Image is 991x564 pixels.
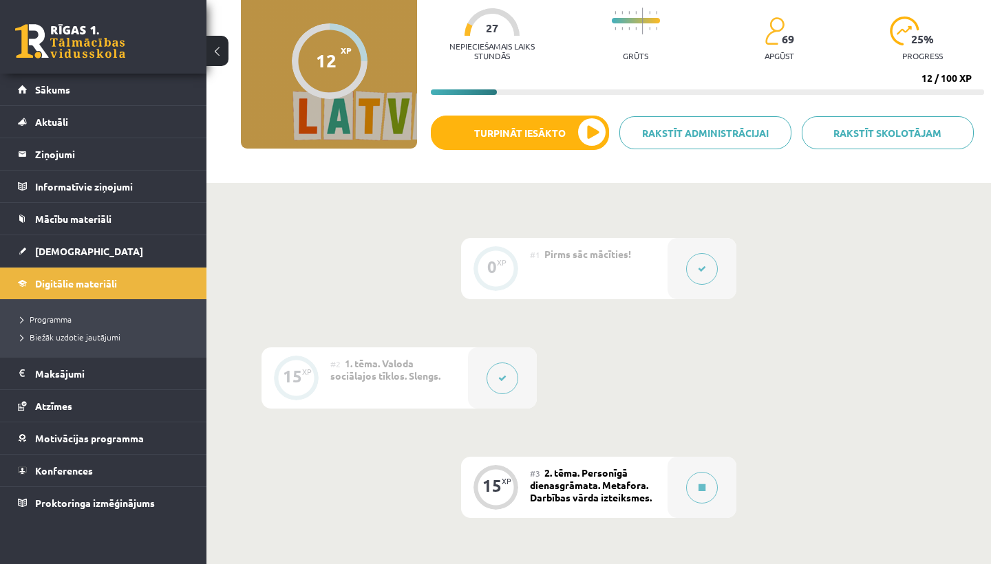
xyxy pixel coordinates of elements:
[35,116,68,128] span: Aktuāli
[18,74,189,105] a: Sākums
[482,479,502,492] div: 15
[615,11,616,14] img: icon-short-line-57e1e144782c952c97e751825c79c345078a6d821885a25fce030b3d8c18986b.svg
[18,455,189,486] a: Konferences
[431,41,554,61] p: Nepieciešamais laiks stundās
[35,245,143,257] span: [DEMOGRAPHIC_DATA]
[18,171,189,202] a: Informatīvie ziņojumi
[621,11,623,14] img: icon-short-line-57e1e144782c952c97e751825c79c345078a6d821885a25fce030b3d8c18986b.svg
[35,213,111,225] span: Mācību materiāli
[18,268,189,299] a: Digitālie materiāli
[18,390,189,422] a: Atzīmes
[35,464,93,477] span: Konferences
[330,358,341,369] span: #2
[530,249,540,260] span: #1
[18,106,189,138] a: Aktuāli
[302,368,312,376] div: XP
[765,17,785,45] img: students-c634bb4e5e11cddfef0936a35e636f08e4e9abd3cc4e673bd6f9a4125e45ecb1.svg
[18,203,189,235] a: Mācību materiāli
[544,248,631,260] span: Pirms sāc mācīties!
[18,422,189,454] a: Motivācijas programma
[35,83,70,96] span: Sākums
[623,51,648,61] p: Grūts
[502,477,511,485] div: XP
[621,27,623,30] img: icon-short-line-57e1e144782c952c97e751825c79c345078a6d821885a25fce030b3d8c18986b.svg
[902,51,943,61] p: progress
[782,33,794,45] span: 69
[35,277,117,290] span: Digitālie materiāli
[635,11,637,14] img: icon-short-line-57e1e144782c952c97e751825c79c345078a6d821885a25fce030b3d8c18986b.svg
[18,235,189,267] a: [DEMOGRAPHIC_DATA]
[642,8,643,34] img: icon-long-line-d9ea69661e0d244f92f715978eff75569469978d946b2353a9bb055b3ed8787d.svg
[283,370,302,382] div: 15
[330,357,440,382] span: 1. tēma. Valoda sociālajos tīklos. Slengs.
[649,11,650,14] img: icon-short-line-57e1e144782c952c97e751825c79c345078a6d821885a25fce030b3d8c18986b.svg
[765,51,794,61] p: apgūst
[619,116,791,149] a: Rakstīt administrācijai
[21,314,72,325] span: Programma
[487,261,497,273] div: 0
[35,358,189,389] legend: Maksājumi
[35,171,189,202] legend: Informatīvie ziņojumi
[316,50,337,71] div: 12
[656,27,657,30] img: icon-short-line-57e1e144782c952c97e751825c79c345078a6d821885a25fce030b3d8c18986b.svg
[341,45,352,55] span: XP
[649,27,650,30] img: icon-short-line-57e1e144782c952c97e751825c79c345078a6d821885a25fce030b3d8c18986b.svg
[890,17,919,45] img: icon-progress-161ccf0a02000e728c5f80fcf4c31c7af3da0e1684b2b1d7c360e028c24a22f1.svg
[628,27,630,30] img: icon-short-line-57e1e144782c952c97e751825c79c345078a6d821885a25fce030b3d8c18986b.svg
[530,468,540,479] span: #3
[35,497,155,509] span: Proktoringa izmēģinājums
[35,432,144,444] span: Motivācijas programma
[497,259,507,266] div: XP
[628,11,630,14] img: icon-short-line-57e1e144782c952c97e751825c79c345078a6d821885a25fce030b3d8c18986b.svg
[802,116,974,149] a: Rakstīt skolotājam
[18,358,189,389] a: Maksājumi
[18,487,189,519] a: Proktoringa izmēģinājums
[35,138,189,170] legend: Ziņojumi
[21,313,193,325] a: Programma
[18,138,189,170] a: Ziņojumi
[486,22,498,34] span: 27
[530,466,652,503] span: 2. tēma. Personīgā dienasgrāmata. Metafora. Darbības vārda izteiksmes.
[656,11,657,14] img: icon-short-line-57e1e144782c952c97e751825c79c345078a6d821885a25fce030b3d8c18986b.svg
[911,33,935,45] span: 25 %
[15,24,125,58] a: Rīgas 1. Tālmācības vidusskola
[21,331,193,343] a: Biežāk uzdotie jautājumi
[35,400,72,412] span: Atzīmes
[635,27,637,30] img: icon-short-line-57e1e144782c952c97e751825c79c345078a6d821885a25fce030b3d8c18986b.svg
[431,116,609,150] button: Turpināt iesākto
[615,27,616,30] img: icon-short-line-57e1e144782c952c97e751825c79c345078a6d821885a25fce030b3d8c18986b.svg
[21,332,120,343] span: Biežāk uzdotie jautājumi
